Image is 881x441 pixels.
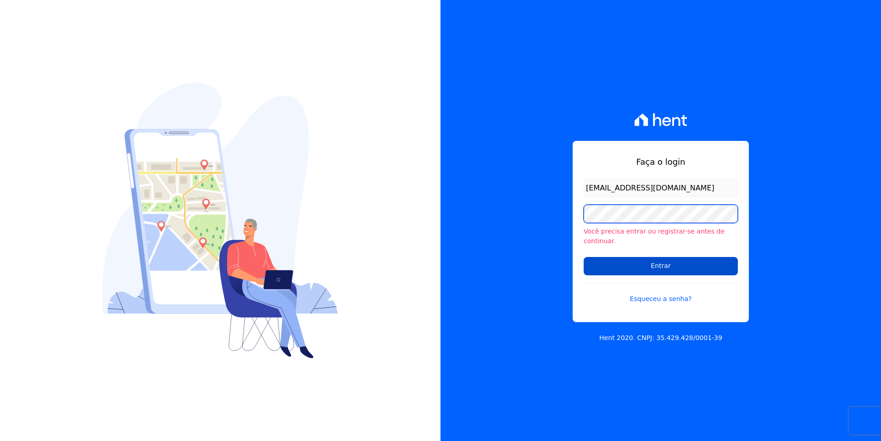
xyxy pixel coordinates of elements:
[599,333,722,343] p: Hent 2020. CNPJ: 35.429.428/0001-39
[584,179,738,197] input: Email
[584,156,738,168] h1: Faça o login
[102,83,338,358] img: Login
[584,283,738,304] a: Esqueceu a senha?
[584,227,738,246] li: Você precisa entrar ou registrar-se antes de continuar.
[584,257,738,275] input: Entrar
